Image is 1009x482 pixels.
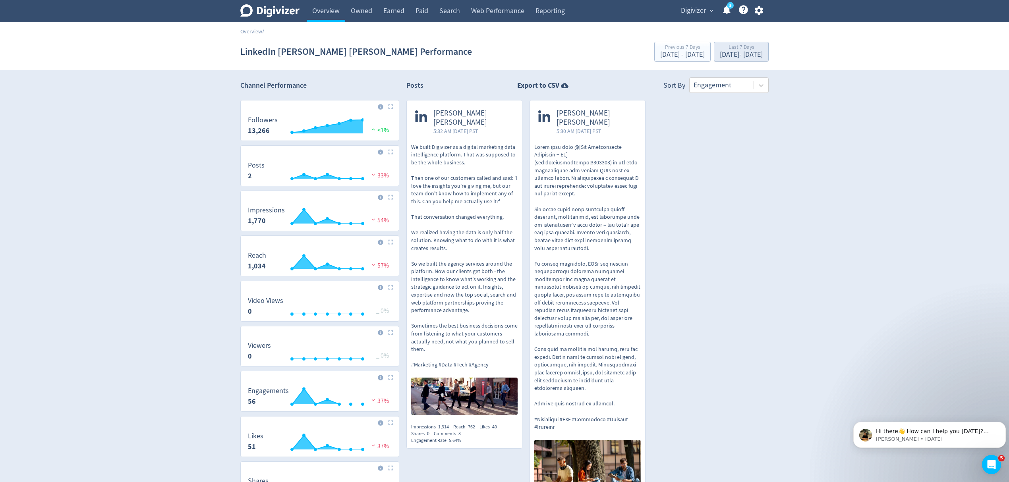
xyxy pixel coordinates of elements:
svg: Likes 51 [244,432,395,453]
div: Reach [453,424,479,430]
a: Overview [240,28,262,35]
img: Placeholder [388,104,393,109]
div: Comments [434,430,465,437]
div: [DATE] - [DATE] [660,51,705,58]
span: 5.64% [449,437,461,443]
iframe: Intercom notifications message [850,405,1009,461]
text: 5 [729,3,731,8]
span: _ 0% [376,352,389,360]
div: Likes [479,424,501,430]
div: message notification from Hugo, 3w ago. Hi there👋 How can I help you today? Hugo [3,17,156,43]
img: negative-performance.svg [369,262,377,268]
svg: Video Views 0 [244,297,395,318]
img: negative-performance.svg [369,172,377,177]
img: https://media.cf.digivizer.com/images/linkedin-1455007-urn:li:share:7381078906981900288-867d99c06... [411,378,518,415]
span: 37% [369,397,389,405]
strong: 0 [248,307,252,316]
dt: Viewers [248,341,271,350]
span: 57% [369,262,389,270]
h2: Posts [406,81,423,93]
span: 5:30 AM [DATE] PST [557,127,637,135]
span: 1,314 [438,424,449,430]
dt: Video Views [248,296,283,305]
span: 40 [492,424,497,430]
dt: Reach [248,251,266,260]
span: 5:32 AM [DATE] PST [433,127,514,135]
div: [DATE] - [DATE] [720,51,763,58]
span: Digivizer [681,4,706,17]
dt: Engagements [248,386,289,395]
p: Message from Hugo, sent 3w ago [26,31,146,38]
svg: Posts 2 [244,162,395,183]
svg: Engagements 56 [244,387,395,408]
img: Placeholder [388,330,393,335]
strong: 51 [248,442,256,451]
a: 5 [727,2,734,9]
span: / [262,28,264,35]
span: <1% [369,126,389,134]
dt: Followers [248,116,278,125]
strong: 1,034 [248,261,266,271]
div: Last 7 Days [720,44,763,51]
button: Digivizer [678,4,715,17]
span: [PERSON_NAME] [PERSON_NAME] [433,109,514,127]
span: [PERSON_NAME] [PERSON_NAME] [557,109,637,127]
div: Previous 7 Days [660,44,705,51]
img: Placeholder [388,285,393,290]
div: Engagement Rate [411,437,466,444]
img: negative-performance.svg [369,442,377,448]
div: Sort By [663,81,685,93]
img: negative-performance.svg [369,216,377,222]
dt: Posts [248,161,265,170]
span: Hi there👋 How can I help you [DATE]? [PERSON_NAME] [26,23,139,37]
svg: Reach 1,034 [244,252,395,273]
button: Last 7 Days[DATE]- [DATE] [714,42,769,62]
p: Lorem ipsu dolo @[Sit Ametconsecte Adipiscin + EL](sed:do:eiusmodtempo:3303303) in utl etdo magna... [534,143,641,431]
button: Previous 7 Days[DATE] - [DATE] [654,42,711,62]
h2: Channel Performance [240,81,399,91]
iframe: Intercom live chat [982,455,1001,474]
span: 5 [998,455,1005,461]
div: Shares [411,430,434,437]
span: 0 [427,430,429,437]
span: 3 [458,430,461,437]
svg: Followers 13,266 [244,116,395,137]
p: We built Digivizer as a digital marketing data intelligence platform. That was supposed to be the... [411,143,518,369]
img: Placeholder [388,420,393,425]
img: Profile image for Hugo [9,24,22,37]
dt: Impressions [248,206,285,215]
img: Placeholder [388,375,393,380]
img: negative-performance.svg [369,397,377,403]
strong: 56 [248,397,256,406]
img: Placeholder [388,149,393,154]
span: 762 [468,424,475,430]
span: 37% [369,442,389,450]
dt: Likes [248,432,263,441]
svg: Viewers 0 [244,342,395,363]
svg: Impressions 1,770 [244,206,395,228]
span: 54% [369,216,389,224]
h1: LinkedIn [PERSON_NAME] [PERSON_NAME] Performance [240,39,472,64]
img: Placeholder [388,239,393,245]
strong: 2 [248,171,252,181]
div: Impressions [411,424,453,430]
img: Placeholder [388,195,393,200]
a: [PERSON_NAME] [PERSON_NAME]5:32 AM [DATE] PSTWe built Digivizer as a digital marketing data intel... [407,100,522,417]
img: Placeholder [388,465,393,470]
strong: 1,770 [248,216,266,226]
img: positive-performance.svg [369,126,377,132]
span: expand_more [708,7,715,14]
span: _ 0% [376,307,389,315]
strong: 0 [248,351,252,361]
span: 33% [369,172,389,179]
strong: Export to CSV [517,81,559,91]
strong: 13,266 [248,126,270,135]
